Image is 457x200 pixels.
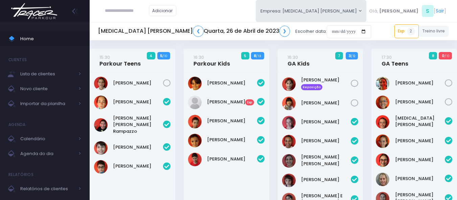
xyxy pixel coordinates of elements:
a: [PERSON_NAME] [113,80,163,86]
img: João Pedro Alves Rampazzo [94,118,108,132]
a: Treino livre [419,26,449,37]
span: S [422,5,434,17]
span: Lista de clientes [20,70,74,78]
a: [PERSON_NAME] [395,99,445,105]
a: [PERSON_NAME] Reposição [301,77,351,90]
a: [PERSON_NAME] [PERSON_NAME] Rampazzo [113,115,163,135]
span: Olá, [369,8,378,15]
img: Gabriela Guzzi de Almeida [94,77,108,90]
a: [PERSON_NAME]Exp [207,99,257,105]
a: Sair [436,7,444,15]
a: [PERSON_NAME] [113,99,163,105]
img: Daniel Sanches Abdala [94,96,108,109]
img: Hanna Antebi [376,153,389,167]
a: [PERSON_NAME] [395,80,445,86]
h4: Agenda [8,118,26,131]
span: 4 [147,52,155,59]
a: 16:30Parkour Kids [193,54,230,67]
a: [PERSON_NAME] [301,100,351,106]
span: Relatórios de clientes [20,184,74,193]
a: [MEDICAL_DATA][PERSON_NAME] [395,115,445,128]
strong: 5 [160,53,162,58]
strong: 0 [442,53,444,58]
img: Allegra Montanari Ferreira [376,115,389,129]
img: Gabriela Alves Garrido Gacitua [376,96,389,109]
a: 16:30GA Kids [288,54,310,67]
a: [PERSON_NAME] [113,144,163,151]
img: Arthur Dias [188,77,202,90]
small: / 10 [162,54,167,58]
a: ❯ [279,26,290,37]
small: 16:30 [288,54,298,60]
span: Reposição [301,84,323,90]
small: 16:30 [193,54,204,60]
img: Dvora Leah Begun [376,77,389,90]
a: [PERSON_NAME] [301,137,351,144]
h4: Relatórios [8,168,33,181]
img: Fernanda Alves Garrido Gacitua [376,134,389,148]
a: [PERSON_NAME] [301,176,351,183]
span: Novo cliente [20,84,74,93]
span: 8 [429,52,437,59]
small: 15:30 [99,54,110,60]
div: [ ] [366,3,449,19]
img: Miguel Ramalho de Abreu [188,153,202,166]
span: Importar da planilha [20,99,74,108]
img: Isabella formigoni [282,174,296,187]
small: / 12 [351,54,355,58]
a: Exp2 [394,24,419,38]
a: ❮ [193,26,204,37]
strong: 8 [254,53,256,58]
img: Antonella Ferreira Pascarelli Pinto [282,116,296,129]
img: Luigi Giusti Vitorino [94,141,108,155]
span: 2 [407,27,415,35]
span: Agenda do dia [20,149,74,158]
a: 15:30Parkour Teens [99,54,141,67]
a: [PERSON_NAME] [395,175,445,182]
span: Calendário [20,134,74,143]
a: [PERSON_NAME] [207,136,257,143]
a: [PERSON_NAME] [301,119,351,125]
img: Julia Oshiro [282,97,296,110]
h5: [MEDICAL_DATA] [PERSON_NAME] Quarta, 26 de Abril de 2023 [98,26,290,37]
small: 17:30 [382,54,392,60]
small: / 13 [256,54,261,58]
a: [PERSON_NAME] [207,80,257,86]
a: [PERSON_NAME] [207,156,257,162]
strong: 3 [348,53,351,58]
a: [PERSON_NAME] [395,156,445,163]
small: / 10 [444,54,449,58]
img: Jamile Perdon Danielian [376,173,389,186]
a: 17:30GA Teens [382,54,408,67]
img: Beatriz Menezes Lanzoti [188,96,202,109]
a: [PERSON_NAME] [207,118,257,124]
a: [PERSON_NAME] [395,137,445,144]
a: Adicionar [149,5,177,16]
img: Miguel Penna Ferreira [94,160,108,174]
span: Exp [245,99,254,105]
span: Home [20,34,81,43]
img: Kaue Magalhaes Belo [188,134,202,147]
a: [PERSON_NAME] [PERSON_NAME] [301,154,351,167]
span: 5 [241,52,249,59]
div: Escolher data: [98,24,371,39]
span: 7 [335,52,343,59]
h4: Clientes [8,53,27,67]
span: [PERSON_NAME] [379,8,418,15]
img: Gabriel Ramalho de Abreu [188,115,202,128]
img: Bruna Dias [282,77,296,91]
img: Bianca Gabriela Pereira da Cunha [282,135,296,148]
img: Clara Souza Salles [282,154,296,168]
a: [PERSON_NAME] [113,163,163,170]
